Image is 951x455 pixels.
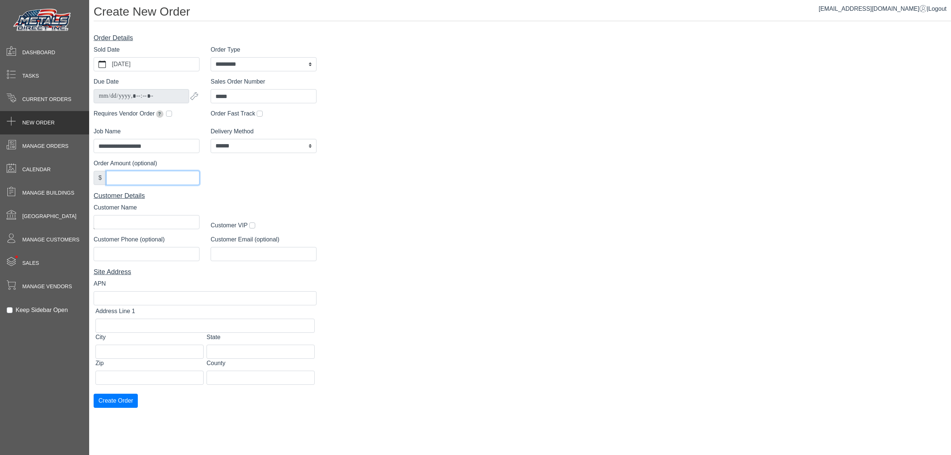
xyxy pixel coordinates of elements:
[94,394,138,408] button: Create Order
[94,127,121,136] label: Job Name
[94,191,317,201] div: Customer Details
[211,221,248,230] label: Customer VIP
[22,119,55,127] span: New Order
[94,235,165,244] label: Customer Phone (optional)
[94,45,120,54] label: Sold Date
[211,45,240,54] label: Order Type
[819,4,947,13] div: |
[207,359,225,368] label: County
[22,72,39,80] span: Tasks
[156,110,163,118] span: Extends due date by 2 weeks for pickup orders
[94,109,165,118] label: Requires Vendor Order
[11,7,74,34] img: Metals Direct Inc Logo
[207,333,220,342] label: State
[16,306,68,315] label: Keep Sidebar Open
[22,236,79,244] span: Manage Customers
[819,6,927,12] a: [EMAIL_ADDRESS][DOMAIN_NAME]
[7,245,26,269] span: •
[98,61,106,68] svg: calendar
[94,267,317,277] div: Site Address
[95,333,106,342] label: City
[211,235,279,244] label: Customer Email (optional)
[22,166,51,173] span: Calendar
[95,307,135,316] label: Address Line 1
[94,159,157,168] label: Order Amount (optional)
[211,77,265,86] label: Sales Order Number
[211,109,255,118] label: Order Fast Track
[22,189,74,197] span: Manage Buildings
[94,171,107,185] div: $
[22,142,68,150] span: Manage Orders
[94,4,951,21] h1: Create New Order
[110,58,199,71] label: [DATE]
[22,283,72,290] span: Manage Vendors
[22,95,71,103] span: Current Orders
[94,33,317,43] div: Order Details
[95,359,104,368] label: Zip
[94,77,119,86] label: Due Date
[22,49,55,56] span: Dashboard
[94,279,106,288] label: APN
[22,259,39,267] span: Sales
[211,127,254,136] label: Delivery Method
[94,203,137,212] label: Customer Name
[22,212,77,220] span: [GEOGRAPHIC_DATA]
[928,6,947,12] span: Logout
[94,58,110,71] button: calendar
